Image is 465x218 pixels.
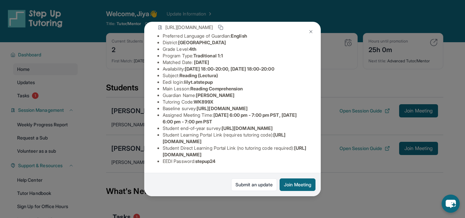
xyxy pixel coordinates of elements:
span: [DATE] [194,59,209,65]
li: Grade Level: [163,46,308,52]
span: Traditional 1:1 [193,53,223,58]
span: [DATE] 6:00 pm - 7:00 pm PST, [DATE] 6:00 pm - 7:00 pm PST [163,112,297,124]
button: chat-button [442,195,460,213]
span: [GEOGRAPHIC_DATA] [178,40,226,45]
button: Join Meeting [280,178,315,191]
a: Submit an update [231,178,277,191]
li: Eedi login : [163,79,308,85]
span: [URL][DOMAIN_NAME] [222,125,273,131]
li: Matched Date: [163,59,308,66]
li: Baseline survey : [163,105,308,112]
span: English [231,33,247,39]
span: 4th [189,46,196,52]
li: Student Learning Portal Link (requires tutoring code) : [163,132,308,145]
span: [URL][DOMAIN_NAME] [165,24,213,31]
li: Student end-of-year survey : [163,125,308,132]
li: Program Type: [163,52,308,59]
li: Guardian Name : [163,92,308,99]
li: Tutoring Code : [163,99,308,105]
span: [PERSON_NAME] [196,92,234,98]
span: Reading (Lectura) [179,73,218,78]
li: Main Lesson : [163,85,308,92]
li: District: [163,39,308,46]
span: Reading Comprehension [190,86,243,91]
span: lilyt.atstepup [184,79,213,85]
li: Subject : [163,72,308,79]
span: WK899X [194,99,213,105]
li: Assigned Meeting Time : [163,112,308,125]
span: [URL][DOMAIN_NAME] [197,106,248,111]
span: [DATE] 18:00-20:00, [DATE] 18:00-20:00 [185,66,274,72]
li: Student Direct Learning Portal Link (no tutoring code required) : [163,145,308,158]
li: EEDI Password : [163,158,308,165]
button: Copy link [217,23,225,31]
span: stepup24 [195,158,216,164]
img: Close Icon [308,29,314,34]
li: Preferred Language of Guardian: [163,33,308,39]
li: Availability: [163,66,308,72]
